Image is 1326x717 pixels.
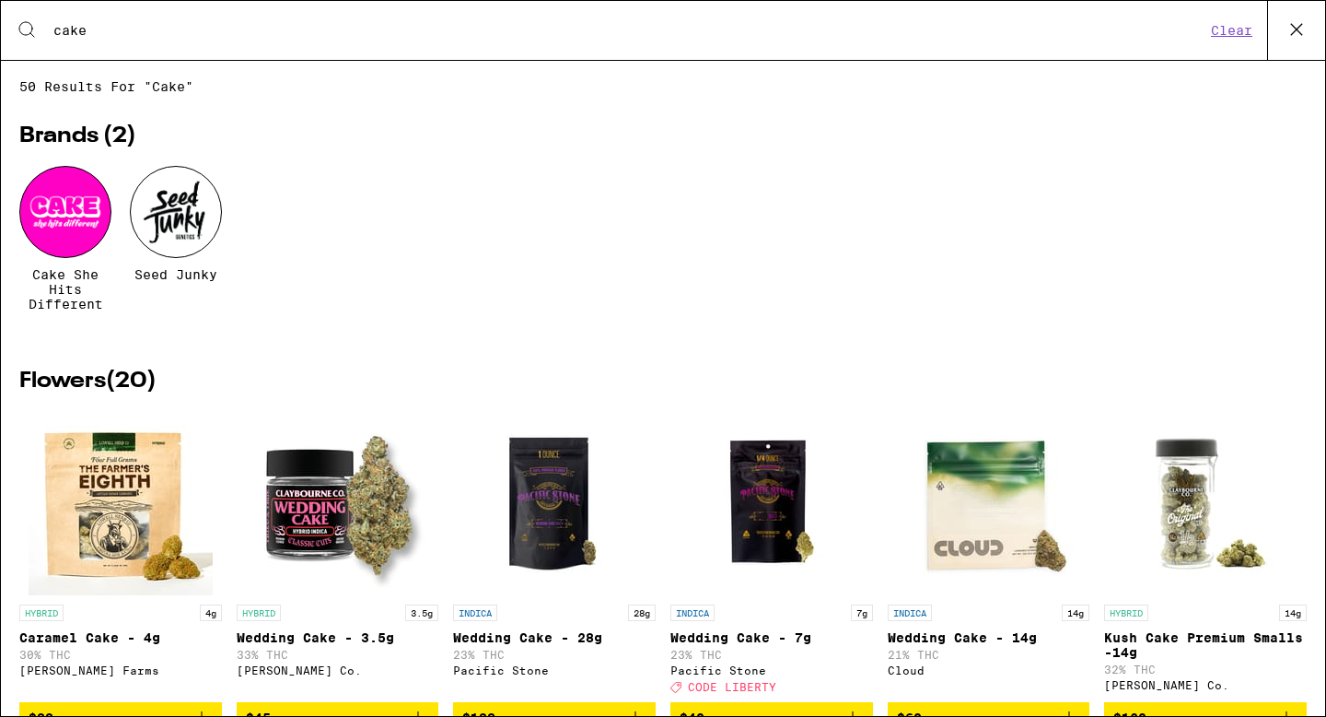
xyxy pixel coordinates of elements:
[1104,630,1307,660] p: Kush Cake Premium Smalls -14g
[200,605,222,621] p: 4g
[52,22,1205,39] input: Search for products & categories
[11,13,133,28] span: Hi. Need any help?
[453,664,656,676] div: Pacific Stone
[896,411,1080,595] img: Cloud - Wedding Cake - 14g
[1113,411,1297,595] img: Claybourne Co. - Kush Cake Premium Smalls -14g
[462,411,646,595] img: Pacific Stone - Wedding Cake - 28g
[237,605,281,621] p: HYBRID
[1279,605,1307,621] p: 14g
[245,411,429,595] img: Claybourne Co. - Wedding Cake - 3.5g
[688,681,776,693] span: CODE LIBERTY
[888,605,932,621] p: INDICA
[670,664,873,676] div: Pacific Stone
[680,411,864,595] img: Pacific Stone - Wedding Cake - 7g
[237,664,439,676] div: [PERSON_NAME] Co.
[888,411,1090,702] a: Open page for Wedding Cake - 14g from Cloud
[453,649,656,661] p: 23% THC
[19,630,222,645] p: Caramel Cake - 4g
[888,664,1090,676] div: Cloud
[405,605,438,621] p: 3.5g
[19,664,222,676] div: [PERSON_NAME] Farms
[670,411,873,702] a: Open page for Wedding Cake - 7g from Pacific Stone
[851,605,873,621] p: 7g
[29,411,213,595] img: Lowell Farms - Caramel Cake - 4g
[1062,605,1089,621] p: 14g
[453,630,656,645] p: Wedding Cake - 28g
[1104,411,1307,702] a: Open page for Kush Cake Premium Smalls -14g from Claybourne Co.
[888,649,1090,661] p: 21% THC
[19,649,222,661] p: 30% THC
[628,605,656,621] p: 28g
[134,267,217,282] span: Seed Junky
[1104,664,1307,676] p: 32% THC
[1104,679,1307,691] div: [PERSON_NAME] Co.
[1,1,1006,134] button: Redirect to URL
[453,411,656,702] a: Open page for Wedding Cake - 28g from Pacific Stone
[237,630,439,645] p: Wedding Cake - 3.5g
[670,630,873,645] p: Wedding Cake - 7g
[670,605,715,621] p: INDICA
[1205,22,1258,39] button: Clear
[237,411,439,702] a: Open page for Wedding Cake - 3.5g from Claybourne Co.
[237,649,439,661] p: 33% THC
[670,649,873,661] p: 23% THC
[19,370,1307,393] h2: Flowers ( 20 )
[19,605,64,621] p: HYBRID
[19,125,1307,147] h2: Brands ( 2 )
[1104,605,1148,621] p: HYBRID
[888,630,1090,645] p: Wedding Cake - 14g
[19,79,1307,94] span: 50 results for "cake"
[453,605,497,621] p: INDICA
[19,267,111,311] span: Cake She Hits Different
[19,411,222,702] a: Open page for Caramel Cake - 4g from Lowell Farms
